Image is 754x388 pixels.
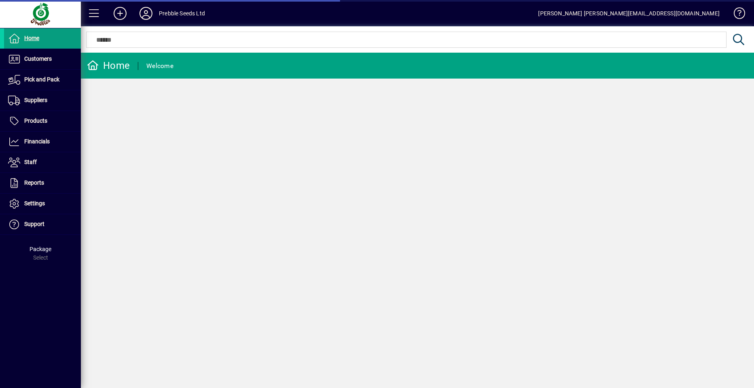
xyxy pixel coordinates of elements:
div: [PERSON_NAME] [PERSON_NAME][EMAIL_ADDRESS][DOMAIN_NAME] [538,7,720,20]
span: Package [30,246,51,252]
div: Prebble Seeds Ltd [159,7,205,20]
span: Settings [24,200,45,207]
a: Customers [4,49,81,69]
button: Add [107,6,133,21]
a: Staff [4,152,81,173]
span: Home [24,35,39,41]
span: Suppliers [24,97,47,103]
span: Reports [24,179,44,186]
span: Staff [24,159,37,165]
div: Home [87,59,130,72]
a: Support [4,214,81,235]
span: Customers [24,55,52,62]
span: Financials [24,138,50,145]
a: Settings [4,194,81,214]
span: Pick and Pack [24,76,59,83]
span: Products [24,117,47,124]
a: Pick and Pack [4,70,81,90]
span: Support [24,221,44,227]
a: Knowledge Base [728,2,744,28]
div: Welcome [146,60,173,72]
button: Profile [133,6,159,21]
a: Financials [4,132,81,152]
a: Suppliers [4,90,81,111]
a: Products [4,111,81,131]
a: Reports [4,173,81,193]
